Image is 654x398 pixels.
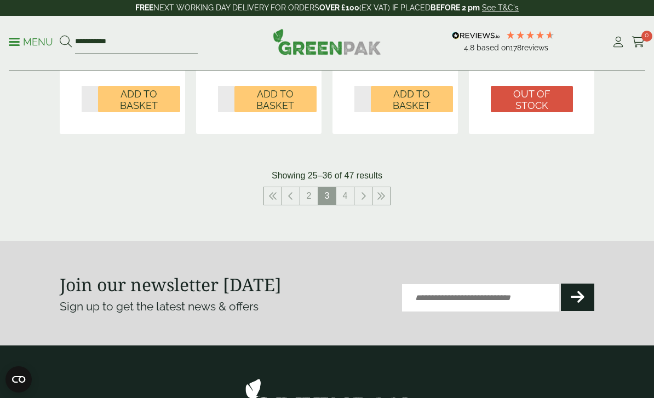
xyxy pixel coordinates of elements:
[641,31,652,42] span: 0
[498,88,565,112] span: Out of stock
[477,43,510,52] span: Based on
[9,36,53,47] a: Menu
[98,86,180,112] button: Add to Basket
[318,187,336,205] span: 3
[60,298,300,315] p: Sign up to get the latest news & offers
[611,37,625,48] i: My Account
[378,88,445,112] span: Add to Basket
[273,28,381,55] img: GreenPak Supplies
[135,3,153,12] strong: FREE
[371,86,453,112] button: Add to Basket
[60,273,282,296] strong: Join our newsletter [DATE]
[431,3,480,12] strong: BEFORE 2 pm
[506,30,555,40] div: 4.78 Stars
[234,86,317,112] button: Add to Basket
[272,169,382,182] p: Showing 25–36 of 47 results
[9,36,53,49] p: Menu
[482,3,519,12] a: See T&C's
[464,43,477,52] span: 4.8
[491,86,573,112] a: Out of stock
[521,43,548,52] span: reviews
[452,32,500,39] img: REVIEWS.io
[510,43,521,52] span: 178
[5,366,32,393] button: Open CMP widget
[632,37,645,48] i: Cart
[319,3,359,12] strong: OVER £100
[632,34,645,50] a: 0
[336,187,354,205] a: 4
[106,88,173,112] span: Add to Basket
[242,88,309,112] span: Add to Basket
[300,187,318,205] a: 2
